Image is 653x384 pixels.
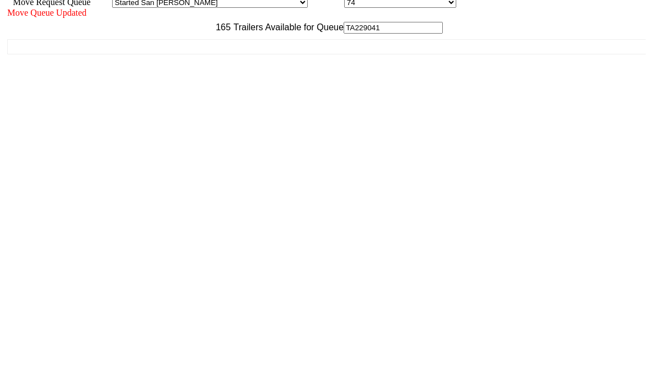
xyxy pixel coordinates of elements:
span: Move Queue Updated [7,8,86,17]
span: Trailers Available for Queue [231,22,344,32]
span: 165 [210,22,231,32]
input: Filter Available Trailers [344,22,443,34]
